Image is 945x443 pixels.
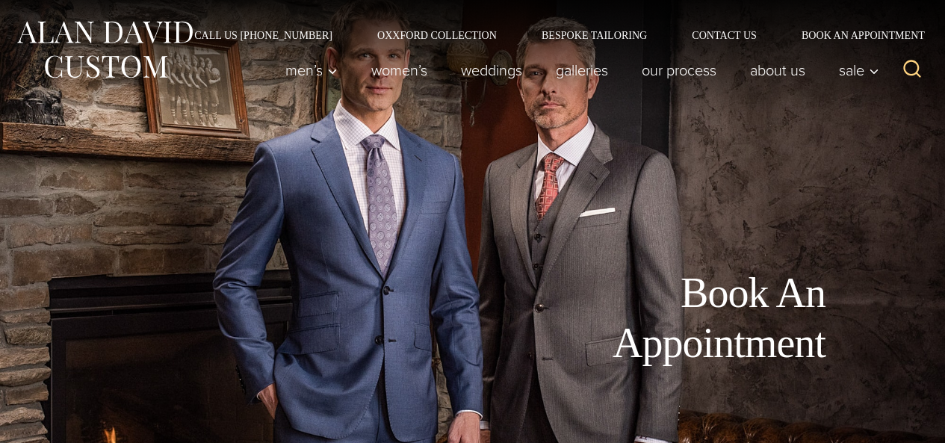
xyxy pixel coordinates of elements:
[734,55,822,85] a: About Us
[172,30,355,40] a: Call Us [PHONE_NUMBER]
[625,55,734,85] a: Our Process
[839,63,879,78] span: Sale
[489,268,825,368] h1: Book An Appointment
[355,30,519,40] a: Oxxford Collection
[669,30,779,40] a: Contact Us
[15,16,194,83] img: Alan David Custom
[894,52,930,88] button: View Search Form
[172,30,930,40] nav: Secondary Navigation
[779,30,930,40] a: Book an Appointment
[285,63,338,78] span: Men’s
[444,55,539,85] a: weddings
[269,55,887,85] nav: Primary Navigation
[355,55,444,85] a: Women’s
[519,30,669,40] a: Bespoke Tailoring
[539,55,625,85] a: Galleries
